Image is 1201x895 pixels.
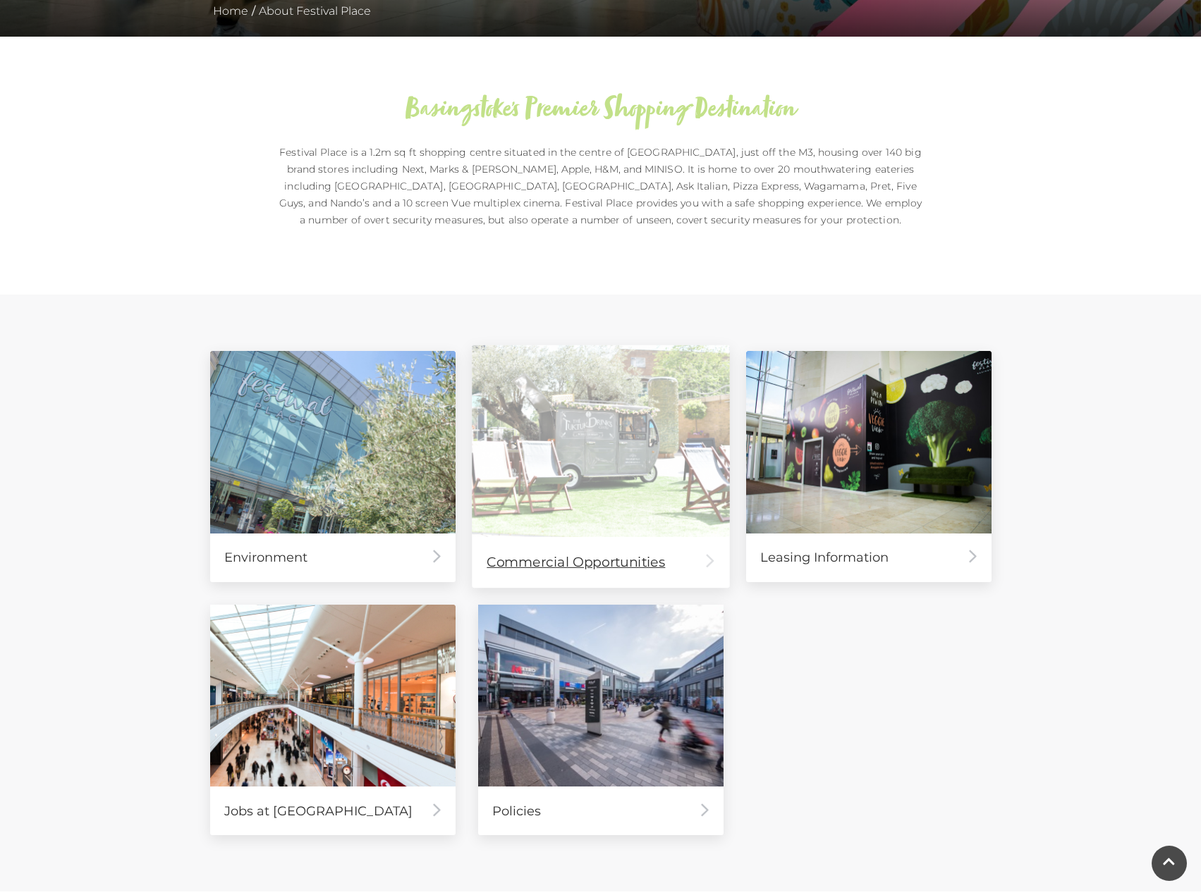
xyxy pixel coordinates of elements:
[209,4,252,18] a: Home
[478,786,724,835] div: Policies
[210,786,456,835] div: Jobs at [GEOGRAPHIC_DATA]
[276,144,925,228] p: Festival Place is a 1.2m sq ft shopping centre situated in the centre of [GEOGRAPHIC_DATA], just ...
[255,4,374,18] a: About Festival Place
[472,536,729,587] div: Commercial Opportunities
[276,94,925,126] h2: Basingstoke's Premier Shopping Destination
[746,533,992,582] div: Leasing Information
[472,345,729,588] a: Commercial Opportunities
[746,351,992,582] a: Leasing Information
[210,351,456,582] a: Environment
[210,533,456,582] div: Environment
[478,605,724,836] a: Policies
[210,605,456,836] a: Jobs at [GEOGRAPHIC_DATA]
